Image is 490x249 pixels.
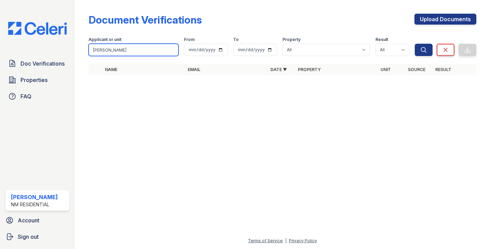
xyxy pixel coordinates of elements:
[21,76,48,84] span: Properties
[285,238,287,243] div: |
[188,67,200,72] a: Email
[11,201,58,208] div: NM Residential
[298,67,321,72] a: Property
[248,238,283,243] a: Terms of Service
[5,73,69,87] a: Properties
[414,14,476,25] a: Upload Documents
[21,92,31,100] span: FAQ
[105,67,117,72] a: Name
[3,230,72,244] a: Sign out
[5,57,69,70] a: Doc Verifications
[89,14,202,26] div: Document Verifications
[233,37,239,42] label: To
[3,22,72,35] img: CE_Logo_Blue-a8612792a0a2168367f1c8372b55b34899dd931a85d93a1a3d3e32e68fde9ad4.png
[435,67,451,72] a: Result
[18,216,39,224] span: Account
[5,89,69,103] a: FAQ
[282,37,301,42] label: Property
[289,238,317,243] a: Privacy Policy
[21,59,65,68] span: Doc Verifications
[184,37,195,42] label: From
[89,44,178,56] input: Search by name, email, or unit number
[408,67,425,72] a: Source
[375,37,388,42] label: Result
[3,213,72,227] a: Account
[89,37,121,42] label: Applicant or unit
[270,67,287,72] a: Date ▼
[11,193,58,201] div: [PERSON_NAME]
[381,67,391,72] a: Unit
[18,233,39,241] span: Sign out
